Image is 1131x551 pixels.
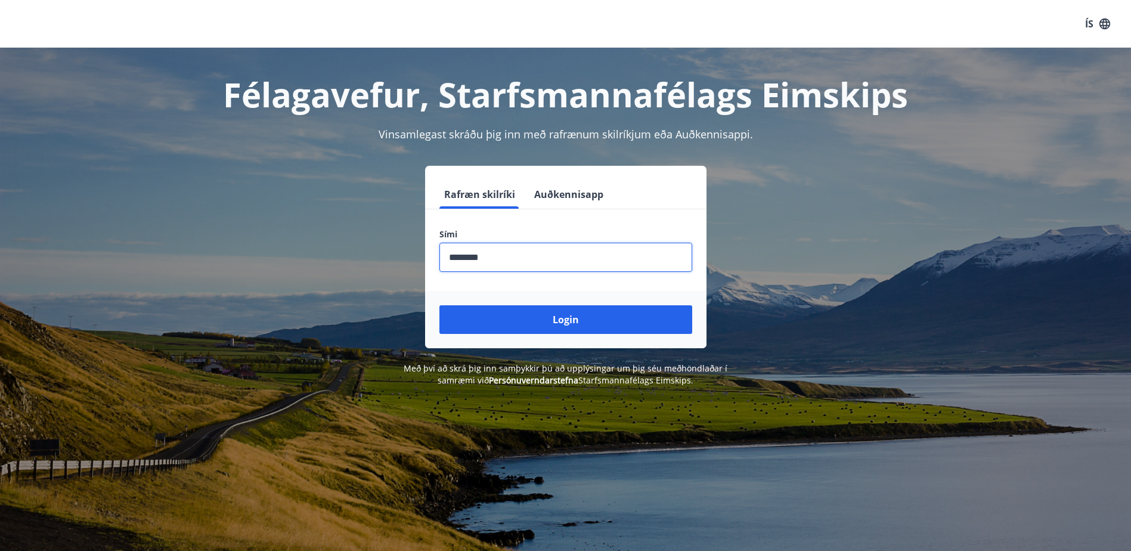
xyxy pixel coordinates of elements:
[151,72,981,117] h1: Félagavefur, Starfsmannafélags Eimskips
[1079,13,1117,35] button: ÍS
[439,228,692,240] label: Sími
[404,363,727,386] span: Með því að skrá þig inn samþykkir þú að upplýsingar um þig séu meðhöndlaðar í samræmi við Starfsm...
[379,127,753,141] span: Vinsamlegast skráðu þig inn með rafrænum skilríkjum eða Auðkennisappi.
[529,180,608,209] button: Auðkennisapp
[489,374,578,386] a: Persónuverndarstefna
[439,180,520,209] button: Rafræn skilríki
[439,305,692,334] button: Login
